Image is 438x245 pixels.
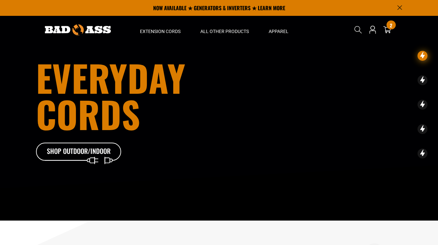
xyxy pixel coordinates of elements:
[36,59,256,132] h1: Everyday cords
[259,16,298,44] summary: Apparel
[140,28,181,34] span: Extension Cords
[190,16,259,44] summary: All Other Products
[390,23,392,28] span: 2
[36,143,122,161] a: Shop Outdoor/Indoor
[45,24,111,35] img: Bad Ass Extension Cords
[269,28,288,34] span: Apparel
[130,16,190,44] summary: Extension Cords
[200,28,249,34] span: All Other Products
[353,24,363,35] summary: Search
